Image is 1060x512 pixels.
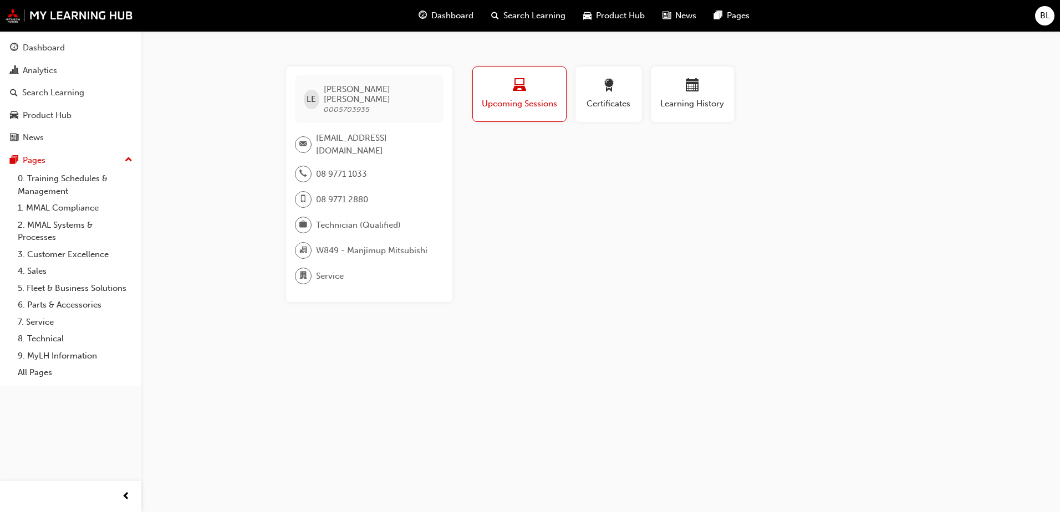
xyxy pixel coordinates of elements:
[316,244,427,257] span: W849 - Manjimup Mitsubishi
[13,246,137,263] a: 3. Customer Excellence
[316,168,367,181] span: 08 9771 1033
[10,156,18,166] span: pages-icon
[727,9,750,22] span: Pages
[122,490,130,504] span: prev-icon
[4,38,137,58] a: Dashboard
[654,4,705,27] a: news-iconNews
[491,9,499,23] span: search-icon
[23,109,72,122] div: Product Hub
[22,86,84,99] div: Search Learning
[13,170,137,199] a: 0. Training Schedules & Management
[324,105,370,114] span: 0005703935
[23,131,44,144] div: News
[10,133,18,143] span: news-icon
[651,66,734,122] button: Learning History
[23,64,57,77] div: Analytics
[10,88,18,98] span: search-icon
[472,66,567,122] button: Upcoming Sessions
[316,132,435,157] span: [EMAIL_ADDRESS][DOMAIN_NAME]
[299,218,307,232] span: briefcase-icon
[299,167,307,181] span: phone-icon
[13,280,137,297] a: 5. Fleet & Business Solutions
[574,4,654,27] a: car-iconProduct Hub
[4,35,137,150] button: DashboardAnalyticsSearch LearningProduct HubNews
[13,296,137,314] a: 6. Parts & Accessories
[13,263,137,280] a: 4. Sales
[410,4,482,27] a: guage-iconDashboard
[316,219,401,232] span: Technician (Qualified)
[584,98,634,110] span: Certificates
[1040,9,1050,22] span: BL
[575,66,642,122] button: Certificates
[4,150,137,171] button: Pages
[4,60,137,81] a: Analytics
[13,347,137,365] a: 9. MyLH Information
[1035,6,1054,25] button: BL
[324,84,434,104] span: [PERSON_NAME] [PERSON_NAME]
[4,127,137,148] a: News
[316,270,344,283] span: Service
[431,9,473,22] span: Dashboard
[6,8,133,23] img: mmal
[686,79,699,94] span: calendar-icon
[4,105,137,126] a: Product Hub
[675,9,696,22] span: News
[23,154,45,167] div: Pages
[583,9,592,23] span: car-icon
[596,9,645,22] span: Product Hub
[10,43,18,53] span: guage-icon
[705,4,758,27] a: pages-iconPages
[299,269,307,283] span: department-icon
[659,98,726,110] span: Learning History
[299,137,307,152] span: email-icon
[482,4,574,27] a: search-iconSearch Learning
[299,192,307,207] span: mobile-icon
[513,79,526,94] span: laptop-icon
[316,193,368,206] span: 08 9771 2880
[10,111,18,121] span: car-icon
[307,93,316,106] span: LE
[13,217,137,246] a: 2. MMAL Systems & Processes
[503,9,565,22] span: Search Learning
[13,364,137,381] a: All Pages
[10,66,18,76] span: chart-icon
[602,79,615,94] span: award-icon
[419,9,427,23] span: guage-icon
[125,153,132,167] span: up-icon
[23,42,65,54] div: Dashboard
[4,83,137,103] a: Search Learning
[299,243,307,258] span: organisation-icon
[13,330,137,347] a: 8. Technical
[13,314,137,331] a: 7. Service
[662,9,671,23] span: news-icon
[714,9,722,23] span: pages-icon
[13,199,137,217] a: 1. MMAL Compliance
[481,98,558,110] span: Upcoming Sessions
